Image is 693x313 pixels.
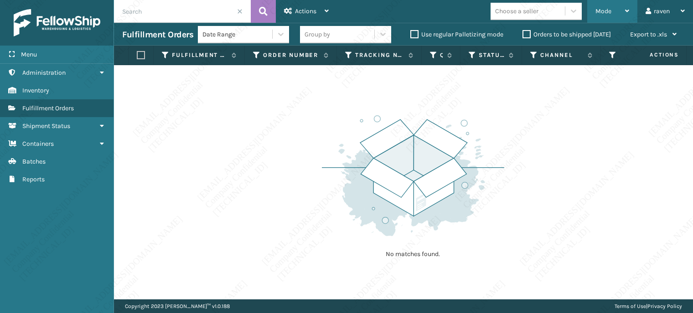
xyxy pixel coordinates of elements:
label: Orders to be shipped [DATE] [522,31,611,38]
span: Containers [22,140,54,148]
label: Tracking Number [355,51,404,59]
label: Use regular Palletizing mode [410,31,503,38]
span: Reports [22,175,45,183]
span: Export to .xls [630,31,667,38]
span: Administration [22,69,66,77]
a: Terms of Use [615,303,646,309]
p: Copyright 2023 [PERSON_NAME]™ v 1.0.188 [125,299,230,313]
span: Shipment Status [22,122,70,130]
span: Mode [595,7,611,15]
img: logo [14,9,100,36]
div: Date Range [202,30,273,39]
span: Actions [621,47,684,62]
label: Channel [540,51,583,59]
span: Fulfillment Orders [22,104,74,112]
label: Fulfillment Order Id [172,51,227,59]
span: Inventory [22,87,49,94]
a: Privacy Policy [647,303,682,309]
h3: Fulfillment Orders [122,29,193,40]
span: Menu [21,51,37,58]
label: Order Number [263,51,319,59]
label: Quantity [440,51,443,59]
div: | [615,299,682,313]
label: Status [479,51,504,59]
span: Actions [295,7,316,15]
span: Batches [22,158,46,165]
div: Choose a seller [495,6,538,16]
div: Group by [305,30,330,39]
